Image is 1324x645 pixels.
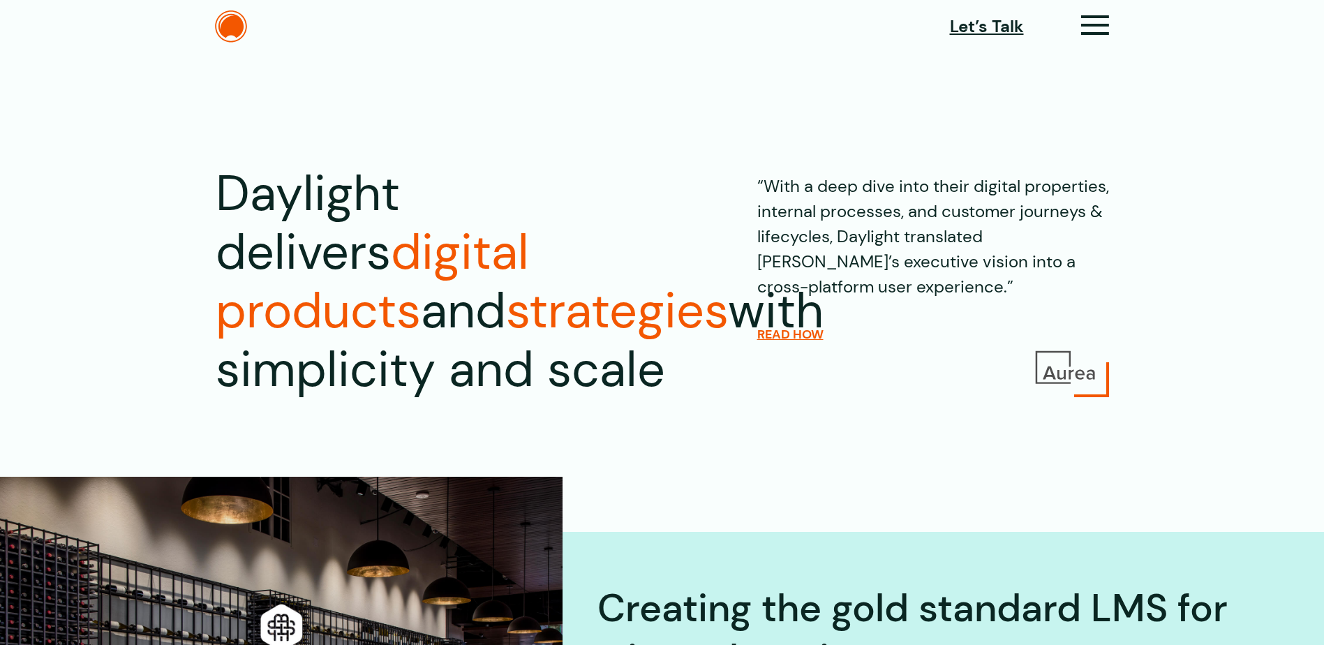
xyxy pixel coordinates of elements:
img: Aurea Logo [1032,348,1099,387]
a: Let’s Talk [950,14,1024,39]
span: strategies [506,279,728,343]
a: READ HOW [757,327,824,342]
h1: Daylight delivers and with simplicity and scale [216,165,665,399]
p: “With a deep dive into their digital properties, internal processes, and customer journeys & life... [757,165,1109,299]
span: digital products [216,221,529,343]
img: The Daylight Studio Logo [215,10,247,43]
